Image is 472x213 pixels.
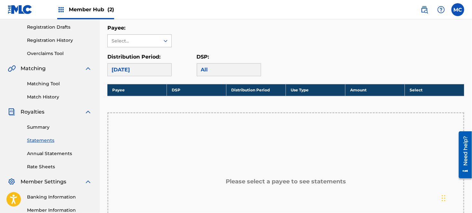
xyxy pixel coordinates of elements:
[112,38,155,44] div: Select...
[437,6,445,14] img: help
[8,65,16,72] img: Matching
[27,50,92,57] a: Overclaims Tool
[84,65,92,72] img: expand
[107,54,160,60] label: Distribution Period:
[57,6,65,14] img: Top Rightsholders
[107,84,167,96] th: Payee
[226,178,346,185] h5: Please select a payee to see statements
[8,5,32,14] img: MLC Logo
[27,37,92,44] a: Registration History
[107,25,125,31] label: Payee:
[27,163,92,170] a: Rate Sheets
[167,84,226,96] th: DSP
[21,65,46,72] span: Matching
[27,124,92,131] a: Summary
[454,129,472,181] iframe: Resource Center
[405,84,464,96] th: Select
[421,6,428,14] img: search
[84,108,92,116] img: expand
[8,108,15,116] img: Royalties
[418,3,431,16] a: Public Search
[27,194,92,200] a: Banking Information
[84,178,92,186] img: expand
[435,3,448,16] div: Help
[27,24,92,31] a: Registration Drafts
[69,6,114,13] span: Member Hub
[21,178,66,186] span: Member Settings
[27,150,92,157] a: Annual Statements
[27,94,92,100] a: Match History
[8,178,15,186] img: Member Settings
[107,6,114,13] span: (2)
[442,189,446,208] div: Drag
[197,54,209,60] label: DSP:
[27,80,92,87] a: Matching Tool
[451,3,464,16] div: User Menu
[345,84,405,96] th: Amount
[226,84,286,96] th: Distribution Period
[21,108,44,116] span: Royalties
[440,182,472,213] iframe: Chat Widget
[27,137,92,144] a: Statements
[286,84,345,96] th: Use Type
